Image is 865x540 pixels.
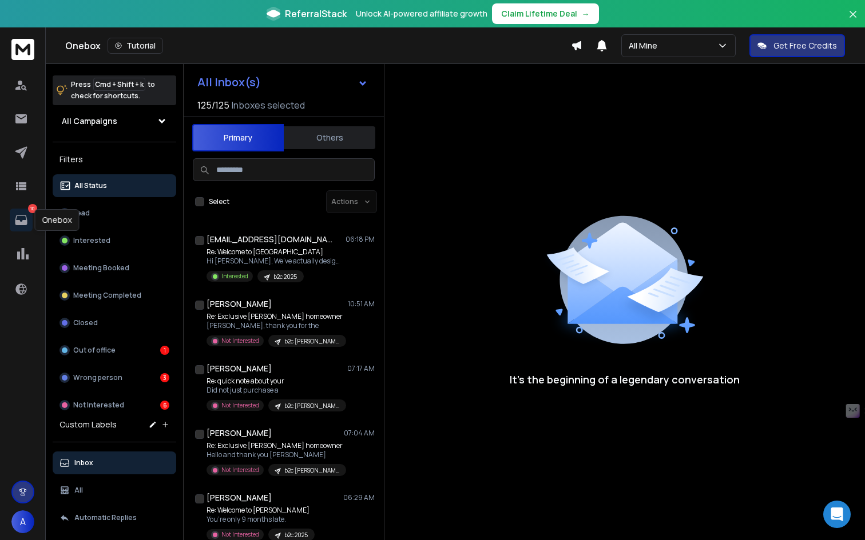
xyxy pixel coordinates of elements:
p: Interested [221,272,248,281]
p: [PERSON_NAME], thank you for the [207,321,344,330]
span: 125 / 125 [197,98,229,112]
p: Interested [73,236,110,245]
p: b2c 2025 [284,531,308,539]
h1: [PERSON_NAME] [207,363,272,374]
p: 06:29 AM [343,493,375,502]
h1: All Inbox(s) [197,77,261,88]
button: Wrong person3 [53,366,176,389]
p: 06:18 PM [346,235,375,244]
div: 1 [160,346,169,355]
button: Interested [53,229,176,252]
h1: All Campaigns [62,115,117,127]
button: Meeting Completed [53,284,176,307]
button: Lead [53,202,176,225]
span: → [582,8,590,19]
button: A [11,510,34,533]
a: 10 [10,209,33,231]
h3: Custom Labels [59,419,117,430]
p: Press to check for shortcuts. [71,79,155,102]
h1: [PERSON_NAME] [207,298,272,310]
button: All Campaigns [53,110,176,133]
h1: [PERSON_NAME] [207,427,272,439]
h3: Inboxes selected [232,98,305,112]
div: Open Intercom Messenger [823,501,851,528]
p: Automatic Replies [74,513,137,522]
button: Others [284,125,375,150]
button: Inbox [53,451,176,474]
button: Not Interested6 [53,394,176,417]
div: Onebox [65,38,571,54]
p: All Mine [629,40,662,51]
p: Unlock AI-powered affiliate growth [356,8,487,19]
p: Not Interested [221,466,259,474]
label: Select [209,197,229,206]
p: 07:17 AM [347,364,375,373]
p: Not Interested [221,401,259,410]
button: Claim Lifetime Deal→ [492,3,599,24]
p: All Status [74,181,107,190]
p: You’re only 9 months late. [207,515,315,524]
button: All Status [53,174,176,197]
p: Hello and thank you [PERSON_NAME] [207,450,344,459]
button: Out of office1 [53,339,176,362]
p: All [74,486,83,495]
button: Meeting Booked [53,257,176,279]
p: b2c 2025 [273,273,297,281]
h1: [EMAIL_ADDRESS][DOMAIN_NAME] [207,234,332,245]
p: Meeting Booked [73,263,129,273]
p: b2c [PERSON_NAME] 2025 [284,466,339,475]
p: b2c [PERSON_NAME] 2025 [284,337,339,346]
p: 07:04 AM [344,429,375,438]
p: Re: quick note about your [207,377,344,386]
span: Cmd + Shift + k [93,78,145,91]
p: Get Free Credits [773,40,837,51]
h3: Filters [53,151,176,167]
button: Closed [53,311,176,334]
button: All [53,479,176,502]
p: Meeting Completed [73,291,141,300]
p: Inbox [74,458,93,467]
p: Re: Exclusive [PERSON_NAME] homeowner [207,441,344,450]
p: Lead [73,209,90,218]
button: Primary [192,124,284,151]
p: Re: Exclusive [PERSON_NAME] homeowner [207,312,344,321]
p: 10 [28,204,37,213]
button: Get Free Credits [749,34,845,57]
p: Did not just purchase a [207,386,344,395]
p: 10:51 AM [348,299,375,309]
div: 6 [160,401,169,410]
p: Wrong person [73,373,122,382]
p: It’s the beginning of a legendary conversation [510,371,740,387]
button: Tutorial [108,38,163,54]
p: b2c [PERSON_NAME] 2025 [284,402,339,410]
p: Out of office [73,346,116,355]
button: Automatic Replies [53,506,176,529]
div: Onebox [35,209,80,231]
p: Closed [73,318,98,327]
p: Re: Welcome to [GEOGRAPHIC_DATA] [207,247,344,257]
h1: [PERSON_NAME] [207,492,272,503]
button: All Inbox(s) [188,71,377,94]
span: ReferralStack [285,7,347,21]
div: 3 [160,373,169,382]
p: Re: Welcome to [PERSON_NAME] [207,506,315,515]
p: Not Interested [221,530,259,539]
p: Hi [PERSON_NAME], We’ve actually designed some [207,257,344,266]
p: Not Interested [73,401,124,410]
button: Close banner [846,7,860,34]
p: Not Interested [221,337,259,345]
